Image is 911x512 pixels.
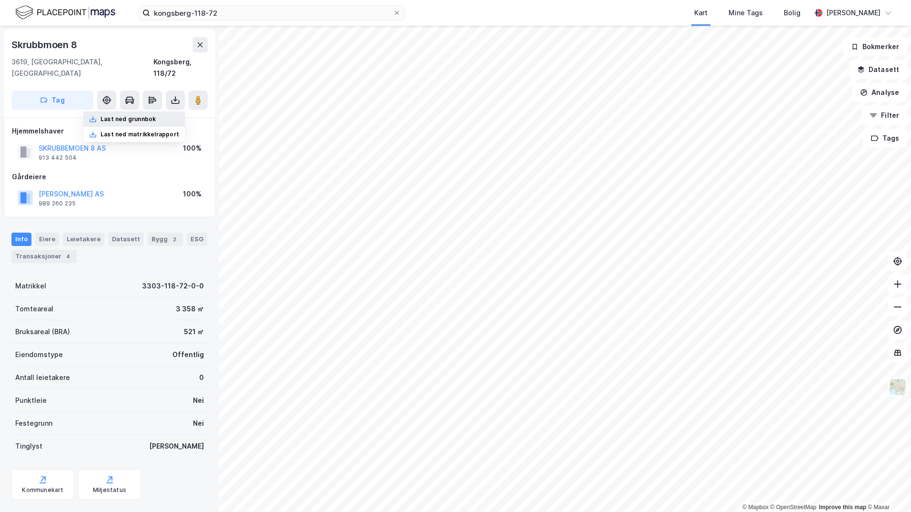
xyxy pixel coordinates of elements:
div: Gårdeiere [12,171,207,183]
button: Filter [861,106,907,125]
input: Søk på adresse, matrikkel, gårdeiere, leietakere eller personer [150,6,393,20]
div: Kongsberg, 118/72 [153,56,208,79]
div: Tomteareal [15,303,53,315]
div: Last ned matrikkelrapport [101,131,179,138]
div: 3303-118-72-0-0 [142,280,204,292]
div: [PERSON_NAME] [826,7,881,19]
div: 2 [170,235,179,244]
img: logo.f888ab2527a4732fd821a326f86c7f29.svg [15,4,115,21]
div: Bygg [148,233,183,246]
button: Tags [863,129,907,148]
div: Kart [694,7,708,19]
img: Z [889,378,907,396]
div: Eiendomstype [15,349,63,360]
div: Antall leietakere [15,372,70,383]
div: Punktleie [15,395,47,406]
button: Bokmerker [843,37,907,56]
div: Tinglyst [15,440,42,452]
div: Kommunekart [22,486,63,494]
div: 989 260 235 [39,200,76,207]
a: Improve this map [819,504,866,511]
button: Datasett [849,60,907,79]
iframe: Chat Widget [863,466,911,512]
div: 3619, [GEOGRAPHIC_DATA], [GEOGRAPHIC_DATA] [11,56,153,79]
div: Kontrollprogram for chat [863,466,911,512]
div: Skrubbmoen 8 [11,37,79,52]
div: Info [11,233,31,246]
div: 100% [183,188,202,200]
div: Matrikkel [15,280,46,292]
div: Datasett [108,233,144,246]
div: Leietakere [63,233,104,246]
div: 3 358 ㎡ [176,303,204,315]
button: Tag [11,91,93,110]
div: 913 442 504 [39,154,77,162]
div: Nei [193,418,204,429]
div: Festegrunn [15,418,52,429]
div: Last ned grunnbok [101,115,156,123]
div: [PERSON_NAME] [149,440,204,452]
div: Offentlig [172,349,204,360]
div: Mine Tags [729,7,763,19]
div: Miljøstatus [93,486,126,494]
div: Bruksareal (BRA) [15,326,70,338]
div: 521 ㎡ [184,326,204,338]
a: OpenStreetMap [770,504,817,511]
div: ESG [187,233,207,246]
a: Mapbox [742,504,769,511]
div: Hjemmelshaver [12,125,207,137]
div: 0 [199,372,204,383]
div: Eiere [35,233,59,246]
div: Bolig [784,7,800,19]
button: Analyse [852,83,907,102]
div: 4 [63,252,73,261]
div: 100% [183,143,202,154]
div: Nei [193,395,204,406]
div: Transaksjoner [11,250,77,263]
